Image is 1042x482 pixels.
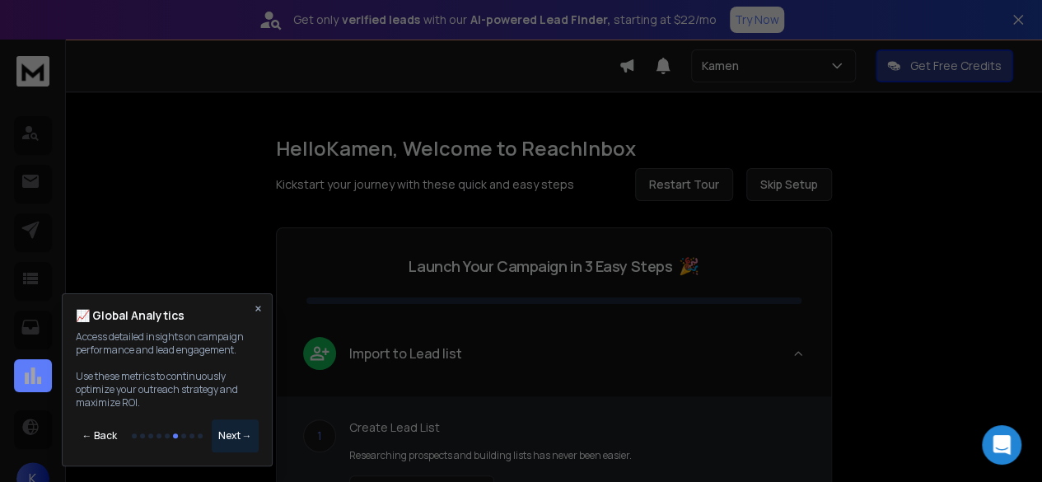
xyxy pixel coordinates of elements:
p: Try Now [735,12,779,28]
p: Kamen [702,58,745,74]
p: Import to Lead list [349,344,462,363]
p: Kickstart your journey with these quick and easy steps [276,176,574,193]
span: 🎉 [679,255,699,278]
button: Restart Tour [635,168,733,201]
strong: AI-powered Lead Finder, [470,12,610,28]
p: Access detailed insights on campaign performance and lead engagement. Use these metrics to contin... [76,330,259,409]
p: Get only with our starting at $22/mo [293,12,717,28]
h4: 📈 Global Analytics [76,307,185,324]
img: logo [16,56,49,87]
span: Skip Setup [760,176,818,193]
strong: verified leads [342,12,420,28]
img: lead [309,343,330,363]
button: Next → [212,419,259,452]
div: Open Intercom Messenger [982,425,1021,465]
p: Launch Your Campaign in 3 Easy Steps [409,255,672,278]
p: Researching prospects and building lists has never been easier. [349,449,805,462]
div: 1 [303,419,336,452]
button: Get Free Credits [876,49,1013,82]
button: Try Now [730,7,784,33]
button: Skip Setup [746,168,832,201]
p: Get Free Credits [910,58,1002,74]
p: Create Lead List [349,419,805,436]
button: × [255,301,262,316]
button: leadImport to Lead list [277,324,831,396]
h1: Hello Kamen , Welcome to ReachInbox [276,135,832,161]
button: ← Back [76,419,124,452]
